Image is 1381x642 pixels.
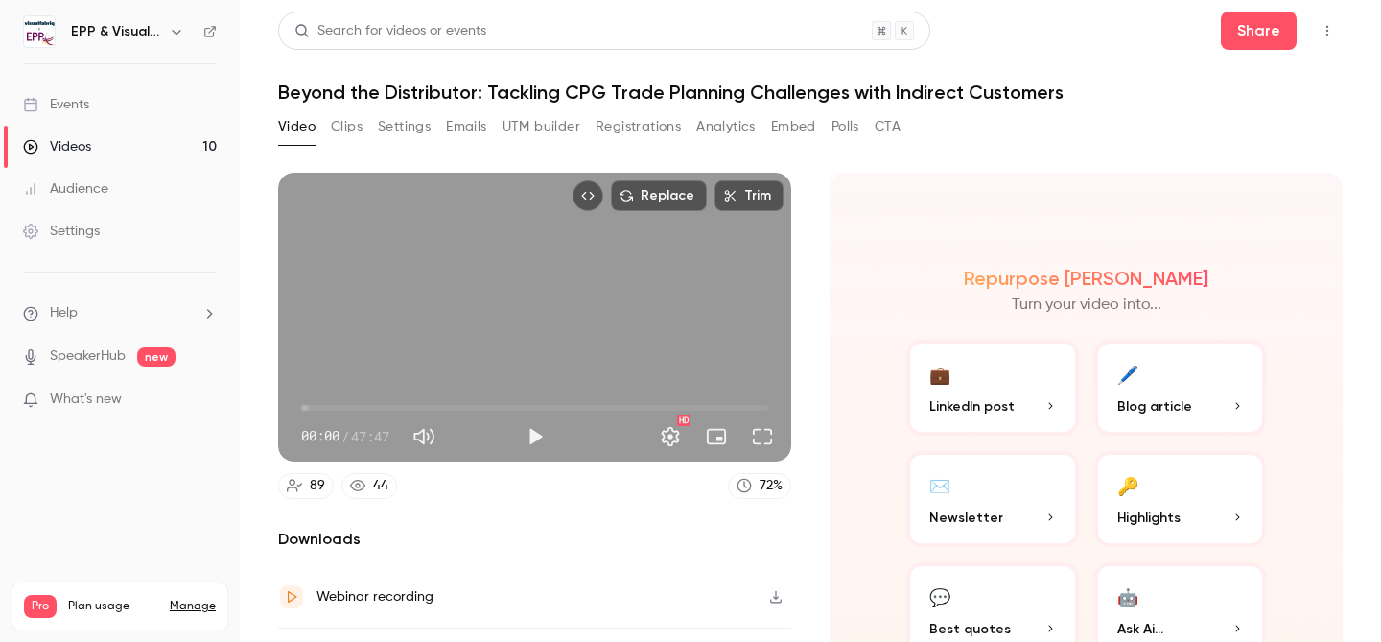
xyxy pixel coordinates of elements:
h6: EPP & Visualfabriq [71,22,161,41]
button: 🔑Highlights [1094,451,1267,547]
div: Events [23,95,89,114]
p: Turn your video into... [1012,294,1161,317]
button: Emails [446,111,486,142]
button: Trim [714,180,784,211]
span: Help [50,303,78,323]
span: 00:00 [301,426,339,446]
h2: Downloads [278,528,791,551]
span: Blog article [1117,396,1192,416]
span: 47:47 [351,426,389,446]
span: new [137,347,176,367]
div: 72 % [760,476,783,496]
button: Play [516,417,554,456]
span: Newsletter [929,508,1003,528]
div: ✉️ [929,470,950,500]
button: Mute [405,417,443,456]
div: 💼 [929,359,950,389]
div: Videos [23,137,91,156]
button: UTM builder [503,111,580,142]
button: Clips [331,111,363,142]
h1: Beyond the Distributor: Tackling CPG Trade Planning Challenges with Indirect Customers [278,81,1343,104]
button: Settings [651,417,690,456]
div: HD [677,415,690,426]
span: / [341,426,349,446]
span: Ask Ai... [1117,619,1163,639]
div: 🖊️ [1117,359,1138,389]
button: CTA [875,111,901,142]
button: Top Bar Actions [1312,15,1343,46]
button: Video [278,111,316,142]
button: Polls [831,111,859,142]
button: 🖊️Blog article [1094,340,1267,436]
button: Turn on miniplayer [697,417,736,456]
div: 💬 [929,582,950,611]
span: Highlights [1117,508,1181,528]
div: Audience [23,179,108,199]
iframe: Noticeable Trigger [194,392,217,409]
button: Settings [378,111,431,142]
button: 💼LinkedIn post [906,340,1079,436]
button: Embed [771,111,816,142]
span: Best quotes [929,619,1011,639]
button: Embed video [573,180,603,211]
button: Registrations [596,111,681,142]
a: 44 [341,473,397,499]
span: What's new [50,390,122,410]
button: Full screen [743,417,782,456]
div: Webinar recording [316,585,433,608]
a: 89 [278,473,334,499]
button: ✉️Newsletter [906,451,1079,547]
div: 44 [373,476,388,496]
span: LinkedIn post [929,396,1015,416]
a: SpeakerHub [50,346,126,367]
button: Replace [611,180,707,211]
div: 🤖 [1117,582,1138,611]
div: Settings [23,222,100,241]
a: Manage [170,599,216,614]
div: 00:00 [301,426,389,446]
button: Share [1221,12,1297,50]
div: 89 [310,476,325,496]
div: 🔑 [1117,470,1138,500]
div: Search for videos or events [294,21,486,41]
a: 72% [728,473,791,499]
li: help-dropdown-opener [23,303,217,323]
h2: Repurpose [PERSON_NAME] [964,267,1208,290]
span: Pro [24,595,57,618]
img: EPP & Visualfabriq [24,16,55,47]
span: Plan usage [68,599,158,614]
button: Analytics [696,111,756,142]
